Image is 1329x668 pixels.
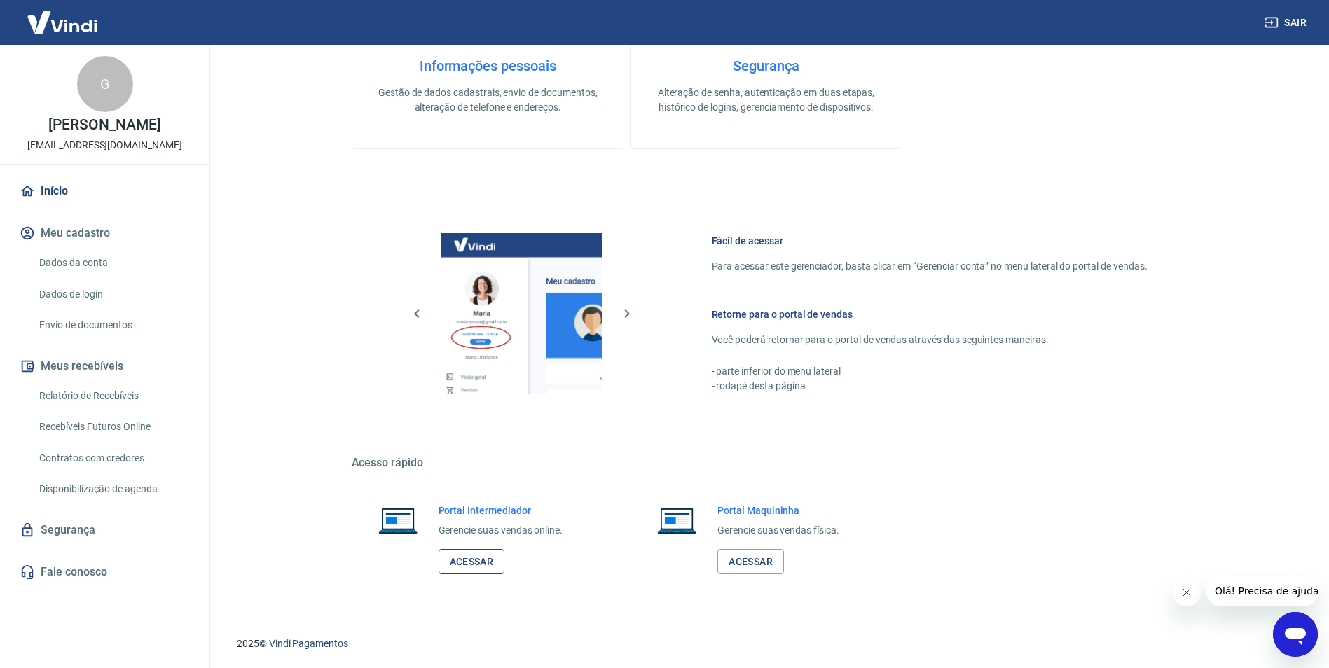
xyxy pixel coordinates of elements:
a: Relatório de Recebíveis [34,382,193,410]
a: Início [17,176,193,207]
a: Vindi Pagamentos [269,638,348,649]
p: Gerencie suas vendas física. [717,523,839,538]
span: Olá! Precisa de ajuda? [8,10,118,21]
a: Recebíveis Futuros Online [34,412,193,441]
a: Dados da conta [34,249,193,277]
iframe: Mensagem da empresa [1206,576,1318,606]
h6: Fácil de acessar [712,234,1148,248]
p: Gestão de dados cadastrais, envio de documentos, alteração de telefone e endereços. [375,85,601,115]
h6: Retorne para o portal de vendas [712,307,1148,321]
h5: Acesso rápido [352,456,1181,470]
p: - rodapé desta página [712,379,1148,394]
a: Contratos com credores [34,444,193,473]
p: - parte inferior do menu lateral [712,364,1148,379]
h6: Portal Maquininha [717,503,839,517]
div: G [77,56,133,112]
h4: Informações pessoais [375,57,601,74]
iframe: Fechar mensagem [1173,578,1201,606]
img: Imagem de um notebook aberto [369,503,427,537]
iframe: Botão para abrir a janela de mensagens [1273,612,1318,657]
button: Meus recebíveis [17,351,193,382]
a: Fale conosco [17,557,193,587]
img: Vindi [17,1,108,43]
a: Acessar [439,549,505,575]
button: Meu cadastro [17,218,193,249]
img: Imagem da dashboard mostrando o botão de gerenciar conta na sidebar no lado esquerdo [441,233,602,394]
p: Alteração de senha, autenticação em duas etapas, histórico de logins, gerenciamento de dispositivos. [653,85,879,115]
p: Você poderá retornar para o portal de vendas através das seguintes maneiras: [712,333,1148,347]
a: Segurança [17,515,193,545]
p: Para acessar este gerenciador, basta clicar em “Gerenciar conta” no menu lateral do portal de ven... [712,259,1148,274]
h6: Portal Intermediador [439,503,563,517]
a: Envio de documentos [34,311,193,340]
h4: Segurança [653,57,879,74]
p: 2025 © [237,636,1295,651]
button: Sair [1262,10,1312,36]
p: Gerencie suas vendas online. [439,523,563,538]
p: [EMAIL_ADDRESS][DOMAIN_NAME] [27,138,182,153]
a: Acessar [717,549,784,575]
a: Dados de login [34,280,193,309]
a: Disponibilização de agenda [34,475,193,503]
img: Imagem de um notebook aberto [647,503,706,537]
p: [PERSON_NAME] [48,118,160,132]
